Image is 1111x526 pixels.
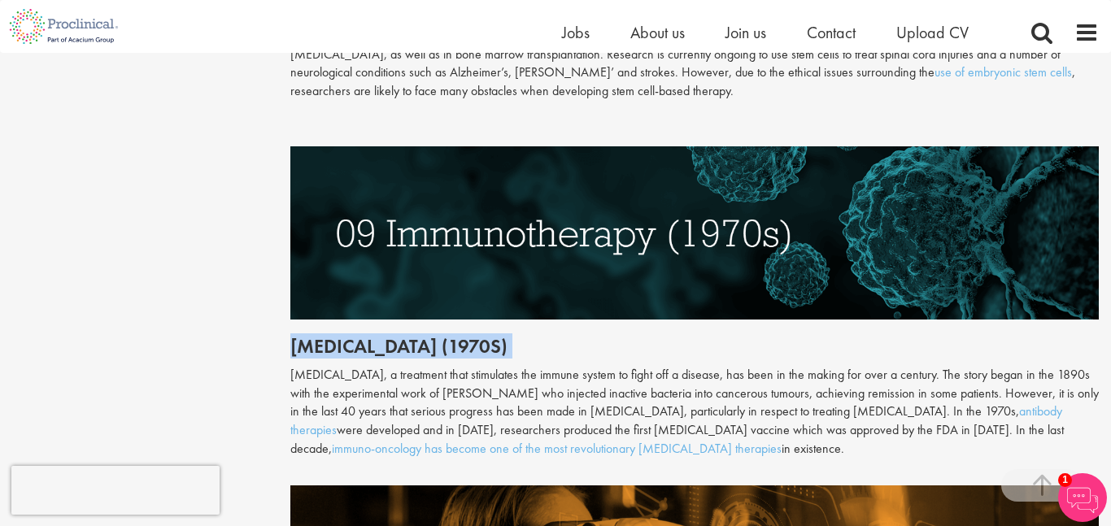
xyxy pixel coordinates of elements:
[807,22,856,43] a: Contact
[725,22,766,43] a: Join us
[935,63,1072,80] a: use of embryonic stem cells
[1058,473,1107,522] img: Chatbot
[562,22,590,43] a: Jobs
[332,440,782,457] a: immuno-oncology has become one of the most revolutionary [MEDICAL_DATA] therapies
[11,466,220,515] iframe: reCAPTCHA
[896,22,969,43] a: Upload CV
[290,366,1100,459] div: [MEDICAL_DATA], a treatment that stimulates the immune system to fight off a disease, has been in...
[1058,473,1072,487] span: 1
[630,22,685,43] a: About us
[290,402,1062,438] a: antibody therapies
[290,336,1100,357] h2: [MEDICAL_DATA] (1970s)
